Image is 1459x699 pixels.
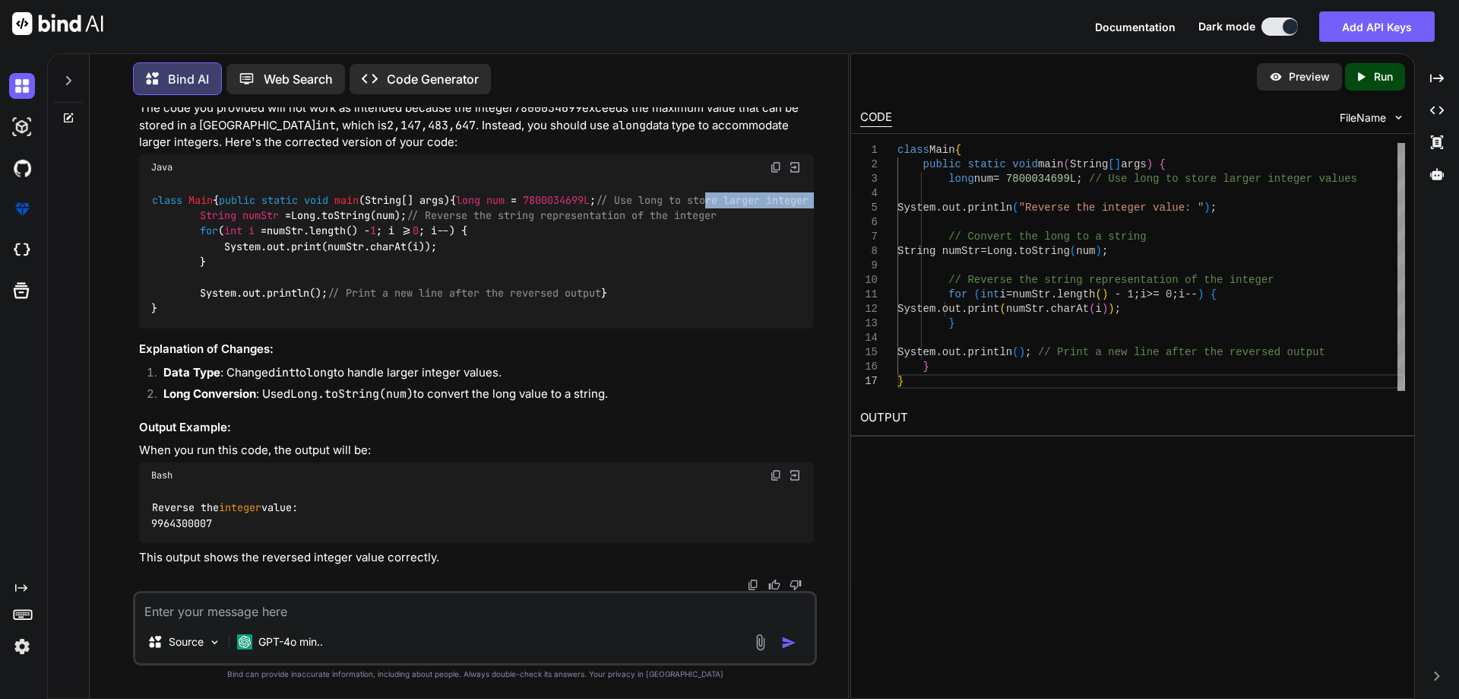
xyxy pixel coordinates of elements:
div: 2 [860,157,878,172]
p: Bind AI [168,70,209,88]
span: // Reverse the string representation of the integer [407,208,717,222]
span: >= [1146,288,1159,300]
img: chevron down [1392,111,1405,124]
span: static [967,158,1005,170]
div: CODE [860,109,892,127]
span: 0 [413,224,419,238]
span: void [304,193,328,207]
span: "Reverse the integer value: " [1018,202,1204,214]
span: ; [1210,202,1216,214]
span: } [948,317,954,329]
span: i [1140,288,1146,300]
span: public [219,193,255,207]
span: // Use long to store larger integer values [596,193,851,207]
span: System [897,202,935,214]
span: ) [1198,288,1204,300]
img: githubDark [9,155,35,181]
code: long [306,365,334,380]
span: num [1076,245,1095,257]
span: long [948,173,974,185]
span: length [1057,288,1095,300]
span: . [1050,288,1056,300]
span: // Use long to store larger integer values [1089,173,1357,185]
img: Bind AI [12,12,103,35]
span: r [1268,274,1274,286]
span: numStr [1006,303,1044,315]
span: ) [1018,346,1024,358]
span: main [1038,158,1064,170]
code: { { ; System.out.println( ); Long.toString(num); ( numStr.length() - ; i >= ; i--) { System.out.p... [151,192,1343,316]
strong: Long Conversion [163,386,256,401]
span: args [1121,158,1147,170]
p: GPT-4o min.. [258,634,323,650]
span: Dark mode [1198,19,1255,34]
span: [ [1108,158,1114,170]
span: print [967,303,999,315]
li: : Changed to to handle larger integer values. [151,364,814,386]
span: Main [929,144,955,156]
span: ( [999,303,1005,315]
span: = [511,193,517,207]
span: . [935,303,942,315]
div: 17 [860,374,878,389]
span: { [954,144,961,156]
span: ( [1089,303,1095,315]
div: 15 [860,345,878,360]
span: static [261,193,298,207]
div: 13 [860,316,878,331]
div: 1 [860,143,878,157]
span: System [897,346,935,358]
span: 1 [370,224,376,238]
h3: Explanation of Changes: [139,341,814,358]
span: public [923,158,961,170]
span: for [200,224,218,238]
code: int [315,118,336,133]
code: Reverse the value: 9964300007 [151,500,304,531]
div: 4 [860,186,878,201]
img: Pick Models [208,636,221,649]
span: ( [1012,346,1018,358]
span: class [897,144,929,156]
span: i [1178,288,1184,300]
div: 3 [860,172,878,186]
span: integer [219,501,261,515]
span: . [961,303,967,315]
span: class [152,193,182,207]
code: 7800034699 [514,100,582,116]
span: . [961,346,967,358]
span: = [261,224,267,238]
span: . [935,202,942,214]
img: preview [1269,70,1283,84]
span: ; [1114,303,1120,315]
span: ( [1095,288,1101,300]
span: } [923,361,929,373]
span: ; [1134,288,1140,300]
span: Java [151,161,172,173]
span: println [967,202,1012,214]
span: = [1006,288,1012,300]
span: i [999,288,1005,300]
code: int [275,365,296,380]
div: 6 [860,215,878,230]
span: . [935,346,942,358]
span: charAt [1050,303,1088,315]
img: icon [781,635,796,650]
p: Code Generator [387,70,479,88]
span: Long [986,245,1012,257]
span: numStr [1012,288,1050,300]
span: System [897,303,935,315]
span: String numStr [897,245,980,257]
span: ) [1102,288,1108,300]
span: . [1012,245,1018,257]
span: num [973,173,992,185]
div: 7 [860,230,878,244]
span: String [1070,158,1108,170]
span: ) [1108,303,1114,315]
span: 1 [1127,288,1133,300]
span: { [1159,158,1165,170]
img: darkChat [9,73,35,99]
span: i [248,224,255,238]
h3: Output Example: [139,419,814,437]
p: This output shows the reversed integer value correctly. [139,549,814,567]
img: Open in Browser [788,469,802,482]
